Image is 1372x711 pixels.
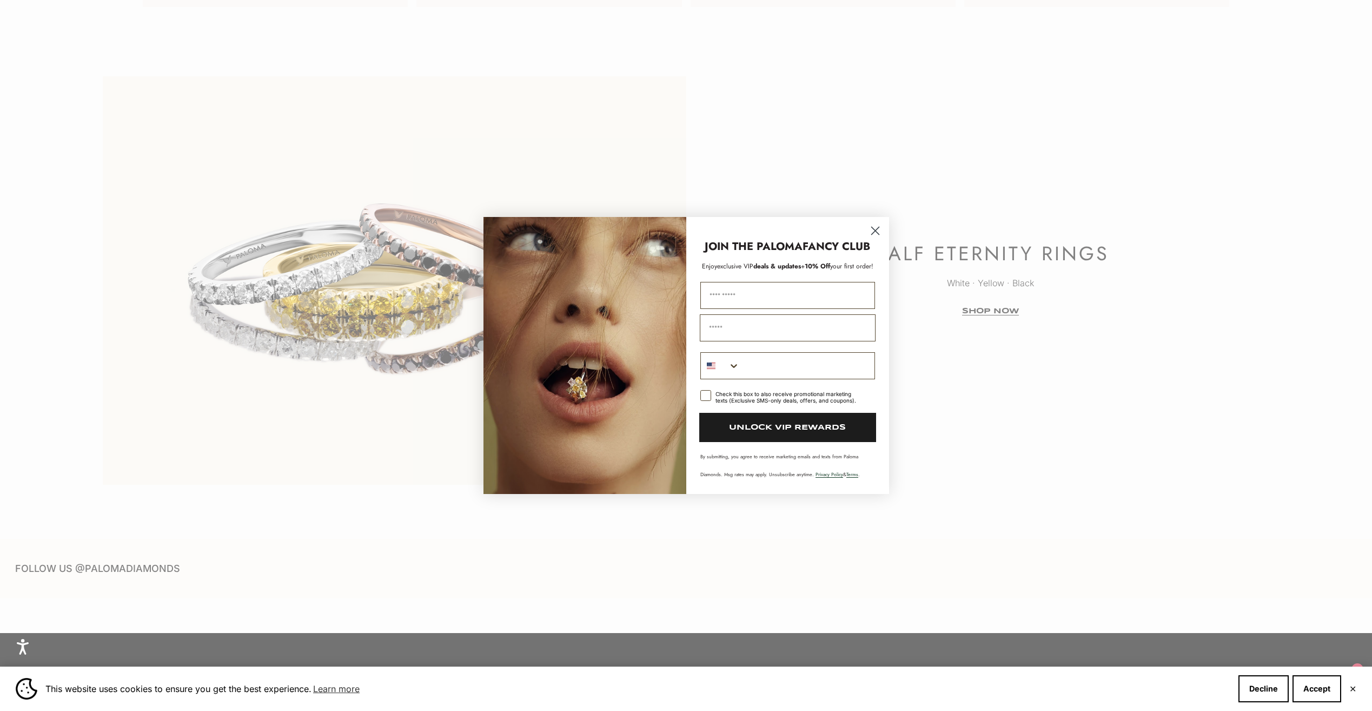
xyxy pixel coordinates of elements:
[717,261,753,271] span: exclusive VIP
[1293,675,1341,702] button: Accept
[700,453,875,478] p: By submitting, you agree to receive marketing emails and texts from Paloma Diamonds. Msg rates ma...
[700,282,875,309] input: First Name
[715,391,862,404] div: Check this box to also receive promotional marketing texts (Exclusive SMS-only deals, offers, and...
[45,681,1230,697] span: This website uses cookies to ensure you get the best experience.
[1349,686,1356,692] button: Close
[805,261,830,271] span: 10% Off
[483,217,686,494] img: Loading...
[16,678,37,700] img: Cookie banner
[705,239,803,254] strong: JOIN THE PALOMA
[846,471,858,478] a: Terms
[717,261,801,271] span: deals & updates
[816,471,843,478] a: Privacy Policy
[816,471,860,478] span: & .
[699,413,876,442] button: UNLOCK VIP REWARDS
[803,239,870,254] strong: FANCY CLUB
[801,261,873,271] span: + your first order!
[701,353,740,379] button: Search Countries
[702,261,717,271] span: Enjoy
[1238,675,1289,702] button: Decline
[700,314,876,341] input: Email
[707,361,715,370] img: United States
[311,681,361,697] a: Learn more
[866,221,885,240] button: Close dialog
